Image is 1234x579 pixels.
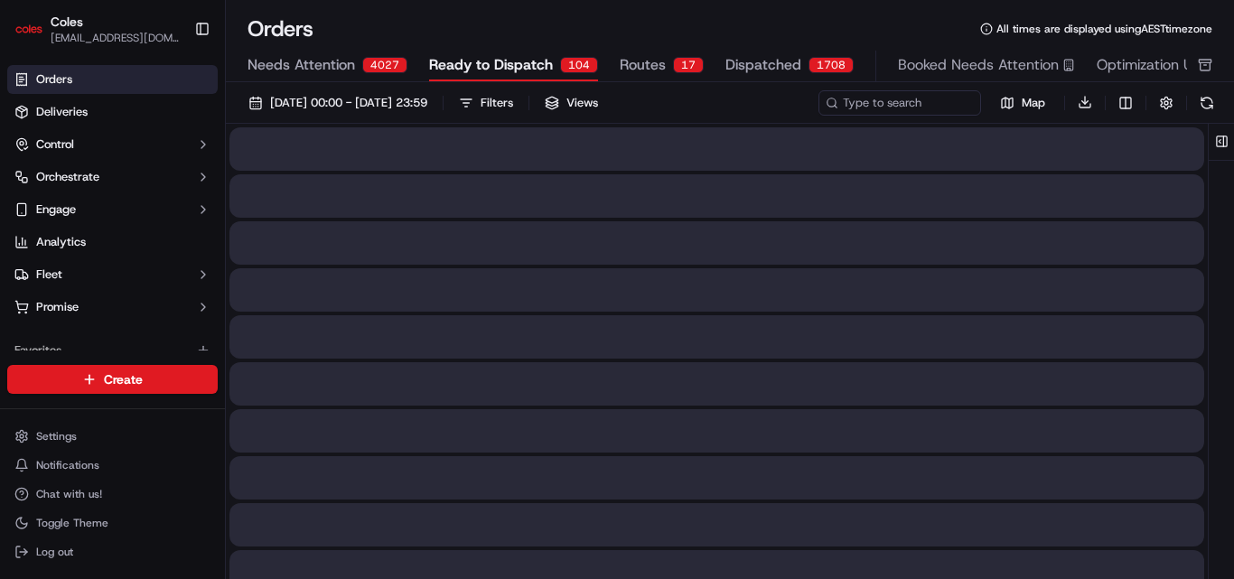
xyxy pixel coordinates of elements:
[481,95,513,111] div: Filters
[7,539,218,565] button: Log out
[7,424,218,449] button: Settings
[988,92,1057,114] button: Map
[7,293,218,322] button: Promise
[248,14,313,43] h1: Orders
[36,516,108,530] span: Toggle Theme
[36,71,72,88] span: Orders
[36,487,102,501] span: Chat with us!
[36,104,88,120] span: Deliveries
[537,90,606,116] button: Views
[36,545,73,559] span: Log out
[451,90,521,116] button: Filters
[809,57,854,73] div: 1708
[7,98,218,126] a: Deliveries
[7,7,187,51] button: ColesColes[EMAIL_ADDRESS][DOMAIN_NAME]
[51,31,180,45] button: [EMAIL_ADDRESS][DOMAIN_NAME]
[14,14,43,43] img: Coles
[36,429,77,444] span: Settings
[673,57,704,73] div: 17
[560,57,598,73] div: 104
[36,299,79,315] span: Promise
[898,54,1059,76] span: Booked Needs Attention
[7,510,218,536] button: Toggle Theme
[996,22,1212,36] span: All times are displayed using AEST timezone
[7,228,218,257] a: Analytics
[1022,95,1045,111] span: Map
[240,90,435,116] button: [DATE] 00:00 - [DATE] 23:59
[7,260,218,289] button: Fleet
[270,95,427,111] span: [DATE] 00:00 - [DATE] 23:59
[1194,90,1220,116] button: Refresh
[36,234,86,250] span: Analytics
[7,163,218,191] button: Orchestrate
[36,169,99,185] span: Orchestrate
[7,65,218,94] a: Orders
[7,453,218,478] button: Notifications
[51,13,83,31] button: Coles
[36,458,99,472] span: Notifications
[36,266,62,283] span: Fleet
[104,370,143,388] span: Create
[7,130,218,159] button: Control
[362,57,407,73] div: 4027
[7,365,218,394] button: Create
[36,201,76,218] span: Engage
[36,136,74,153] span: Control
[620,54,666,76] span: Routes
[566,95,598,111] span: Views
[7,195,218,224] button: Engage
[725,54,801,76] span: Dispatched
[7,481,218,507] button: Chat with us!
[7,336,218,365] div: Favorites
[429,54,553,76] span: Ready to Dispatch
[818,90,981,116] input: Type to search
[248,54,355,76] span: Needs Attention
